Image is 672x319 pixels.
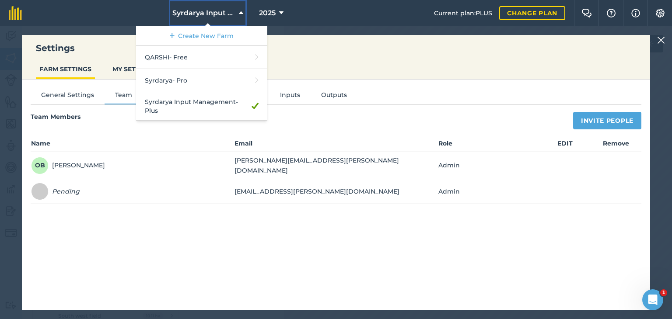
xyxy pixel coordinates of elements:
img: A question mark icon [606,9,616,17]
h4: Team Members [31,112,80,125]
img: fieldmargin Logo [9,6,22,20]
button: General Settings [31,90,105,103]
td: Admin [438,179,540,204]
img: svg+xml;base64,PHN2ZyB4bWxucz0iaHR0cDovL3d3dy53My5vcmcvMjAwMC9zdmciIHdpZHRoPSIyMiIgaGVpZ2h0PSIzMC... [657,35,665,45]
span: 1 [660,289,667,296]
img: svg+xml;base64,PHN2ZyB4bWxucz0iaHR0cDovL3d3dy53My5vcmcvMjAwMC9zdmciIHdpZHRoPSIxNyIgaGVpZ2h0PSIxNy... [631,8,640,18]
span: Syrdarya Input Management [172,8,235,18]
span: OB [31,157,49,174]
button: Inputs [269,90,311,103]
th: Remove [591,138,641,152]
a: Syrdarya- Pro [136,69,267,92]
h3: Settings [22,42,650,54]
iframe: Intercom live chat [642,289,663,310]
a: Change plan [499,6,565,20]
td: [EMAIL_ADDRESS][PERSON_NAME][DOMAIN_NAME] [234,179,437,204]
th: EDIT [539,138,590,152]
img: A cog icon [655,9,665,17]
div: [PERSON_NAME] [31,157,105,174]
td: [PERSON_NAME][EMAIL_ADDRESS][PERSON_NAME][DOMAIN_NAME] [234,152,437,179]
span: 2025 [259,8,276,18]
th: Email [234,138,437,152]
span: Current plan : PLUS [434,8,492,18]
img: Two speech bubbles overlapping with the left bubble in the forefront [581,9,592,17]
td: Admin [438,152,540,179]
button: Team [105,90,143,103]
th: Role [438,138,540,152]
button: FARM SETTINGS [36,61,95,77]
a: QARSHI- Free [136,46,267,69]
button: MY SETTINGS [109,61,159,77]
th: Name [31,138,234,152]
button: Invite People [573,112,641,129]
button: Outputs [311,90,357,103]
em: Pending [52,187,80,196]
a: Syrdarya Input Management- Plus [136,92,267,121]
a: Create New Farm [136,26,267,46]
